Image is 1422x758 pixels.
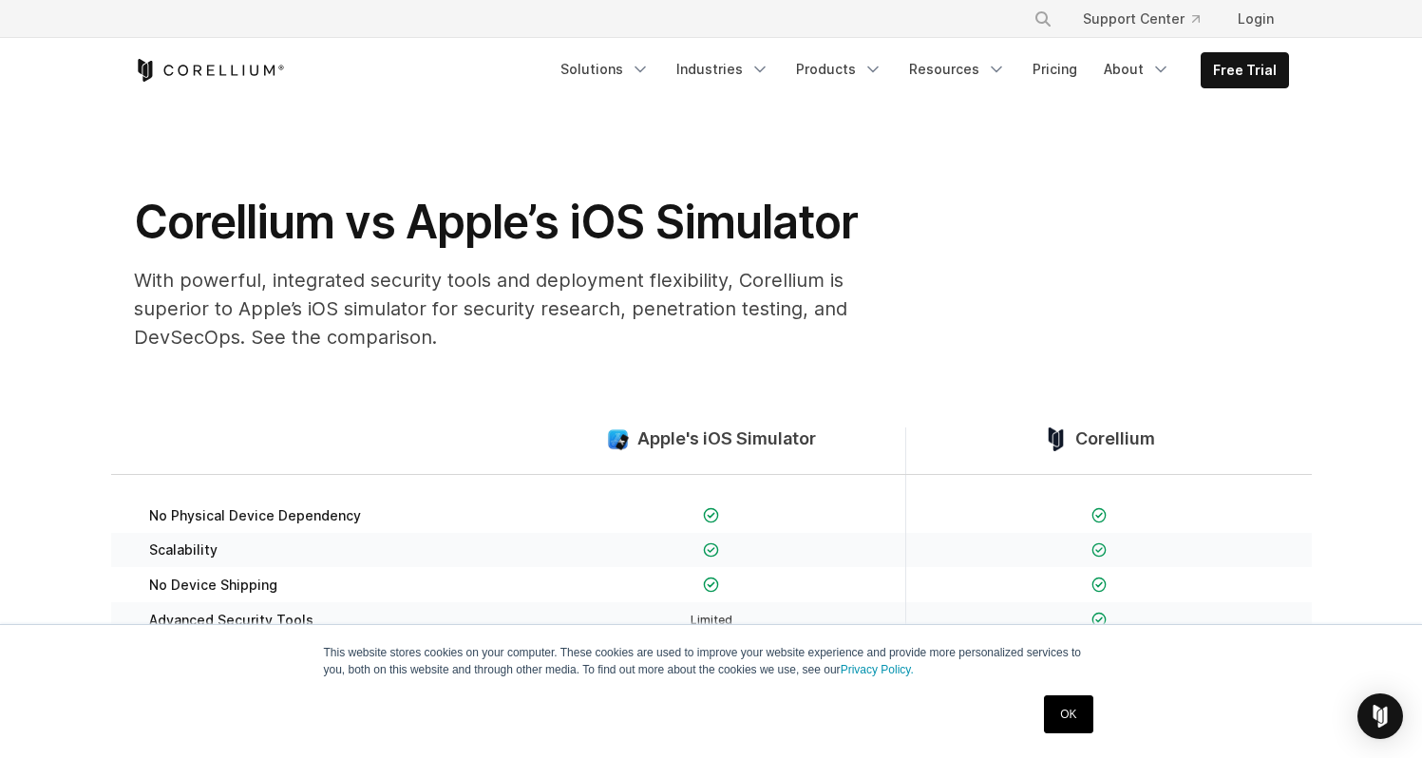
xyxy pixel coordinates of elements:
a: Login [1223,2,1289,36]
a: Support Center [1068,2,1215,36]
a: OK [1044,695,1092,733]
span: Corellium [1075,428,1155,450]
a: Solutions [549,52,661,86]
span: Limited [691,613,732,627]
h1: Corellium vs Apple’s iOS Simulator [134,194,894,251]
img: Checkmark [1091,507,1108,523]
img: Checkmark [1091,542,1108,559]
p: This website stores cookies on your computer. These cookies are used to improve your website expe... [324,644,1099,678]
img: Checkmark [1091,612,1108,628]
a: Industries [665,52,781,86]
img: compare_ios-simulator--large [606,427,630,451]
img: Checkmark [1091,577,1108,593]
div: Navigation Menu [1011,2,1289,36]
p: With powerful, integrated security tools and deployment flexibility, Corellium is superior to App... [134,266,894,351]
a: Pricing [1021,52,1089,86]
a: Free Trial [1202,53,1288,87]
span: No Device Shipping [149,577,277,594]
a: Products [785,52,894,86]
a: Privacy Policy. [841,663,914,676]
a: Resources [898,52,1017,86]
a: Corellium Home [134,59,285,82]
div: Open Intercom Messenger [1357,693,1403,739]
span: Advanced Security Tools [149,612,313,629]
a: About [1092,52,1182,86]
span: No Physical Device Dependency [149,507,361,524]
div: Navigation Menu [549,52,1289,88]
img: Checkmark [703,577,719,593]
img: Checkmark [703,542,719,559]
span: Scalability [149,541,218,559]
img: Checkmark [703,507,719,523]
span: Apple's iOS Simulator [637,428,816,450]
button: Search [1026,2,1060,36]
